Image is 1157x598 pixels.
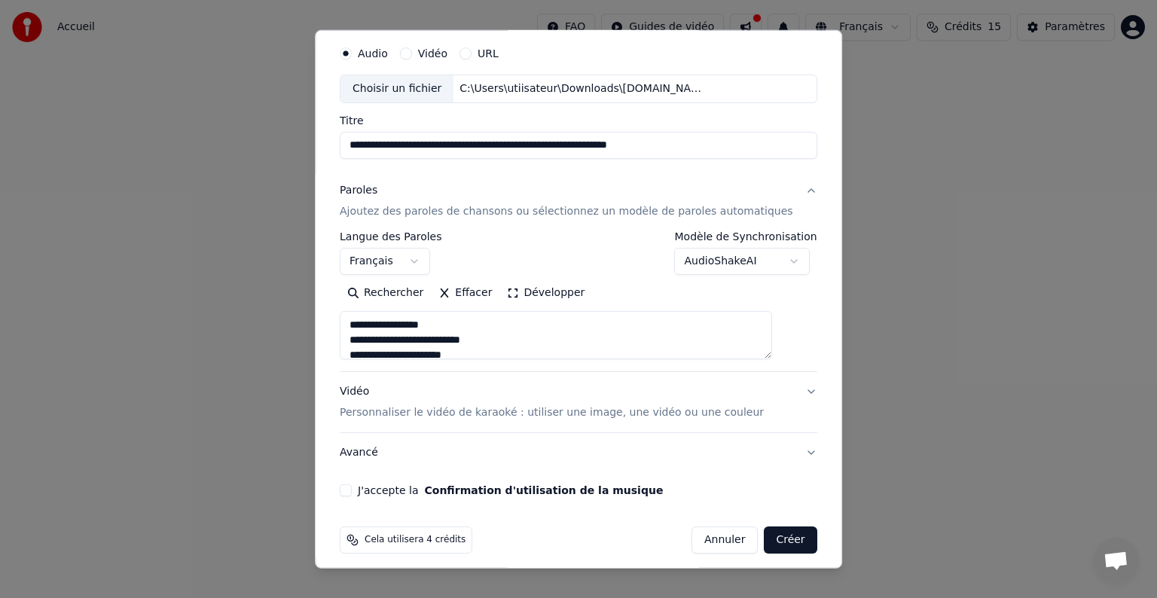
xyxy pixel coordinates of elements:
label: Langue des Paroles [340,231,442,242]
label: Titre [340,115,817,126]
button: J'accepte la [425,485,664,496]
p: Personnaliser le vidéo de karaoké : utiliser une image, une vidéo ou une couleur [340,405,764,420]
button: VidéoPersonnaliser le vidéo de karaoké : utiliser une image, une vidéo ou une couleur [340,372,817,432]
div: Paroles [340,183,377,198]
div: Choisir un fichier [340,75,453,102]
button: Avancé [340,433,817,472]
div: Vidéo [340,384,764,420]
button: Effacer [431,281,499,305]
p: Ajoutez des paroles de chansons ou sélectionnez un modèle de paroles automatiques [340,204,793,219]
button: Développer [500,281,593,305]
label: URL [478,48,499,59]
span: Cela utilisera 4 crédits [365,534,466,546]
button: Rechercher [340,281,431,305]
div: ParolesAjoutez des paroles de chansons ou sélectionnez un modèle de paroles automatiques [340,231,817,371]
label: Audio [358,48,388,59]
button: ParolesAjoutez des paroles de chansons ou sélectionnez un modèle de paroles automatiques [340,171,817,231]
label: J'accepte la [358,485,663,496]
button: Annuler [691,526,758,554]
label: Vidéo [418,48,447,59]
button: Créer [765,526,817,554]
label: Modèle de Synchronisation [675,231,817,242]
div: C:\Users\utiisateur\Downloads\[DOMAIN_NAME] - Ricchi E Poveri - Sarà perché ti amo (Thommys Popsh... [454,81,710,96]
